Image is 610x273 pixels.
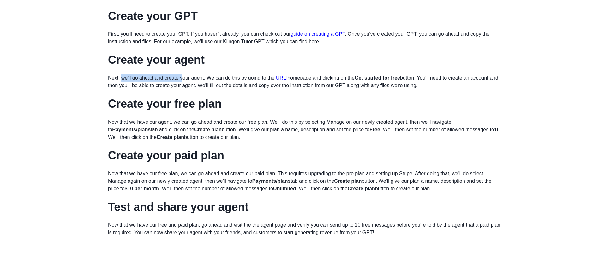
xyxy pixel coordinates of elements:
h1: Create your agent [108,53,502,67]
strong: Create plan [348,186,375,191]
strong: Free [369,127,380,132]
p: Next, we'll go ahead and create your agent. We can do this by going to the homepage and clicking ... [108,74,502,89]
a: [URL] [275,75,288,80]
p: Now that we have our agent, we can go ahead and create our free plan. We'll do this by selecting ... [108,118,502,141]
strong: Create plan [334,178,362,184]
a: guide on creating a GPT [291,31,345,37]
p: Now that we have our free and paid plan, go ahead and visit the the agent page and verify you can... [108,221,502,236]
p: First, you'll need to create your GPT. If you haven't already, you can check out our . Once you'v... [108,30,502,45]
p: Now that we have our free plan, we can go ahead and create our paid plan. This requires upgrading... [108,170,502,193]
strong: 10 [494,127,500,132]
h1: Create your free plan [108,97,502,110]
strong: Create plan [157,134,184,140]
strong: Payments/plans [112,127,151,132]
strong: Payments/plans [252,178,291,184]
h1: Test and share your agent [108,200,502,214]
strong: Unlimited [273,186,296,191]
strong: $10 per month [124,186,159,191]
strong: Create plan [194,127,222,132]
h1: Create your paid plan [108,149,502,162]
strong: Get started for free [355,75,400,80]
h1: Create your GPT [108,9,502,23]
